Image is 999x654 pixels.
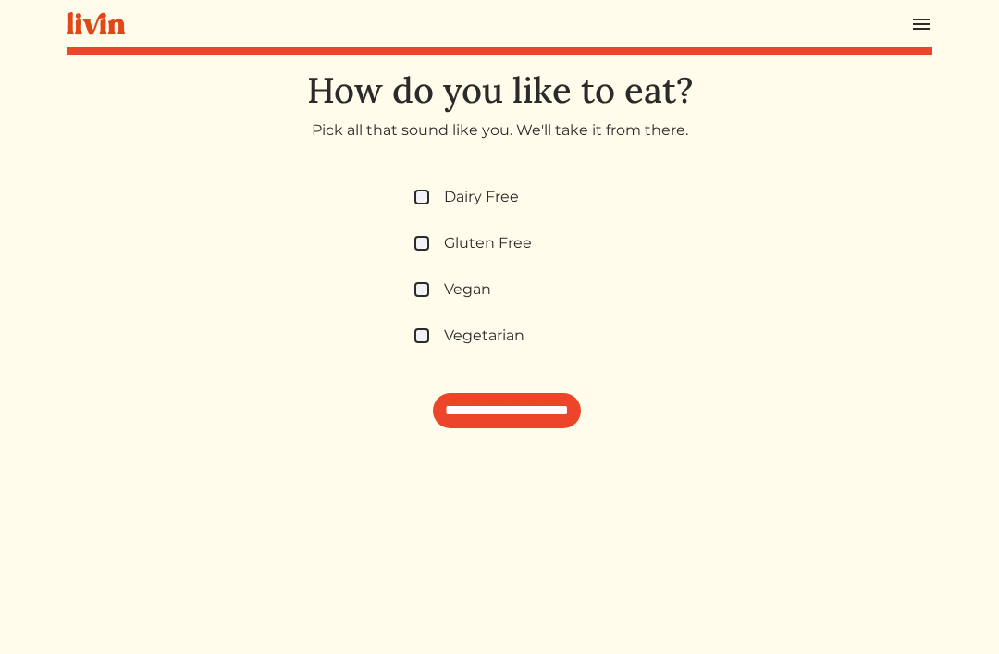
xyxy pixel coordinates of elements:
[67,69,932,112] h1: How do you like to eat?
[444,325,524,347] label: Vegetarian
[67,12,125,35] img: livin-logo-a0d97d1a881af30f6274990eb6222085a2533c92bbd1e4f22c21b4f0d0e3210c.svg
[444,232,532,254] label: Gluten Free
[67,119,932,142] p: Pick all that sound like you. We'll take it from there.
[444,186,519,208] label: Dairy Free
[910,13,932,35] img: menu_hamburger-cb6d353cf0ecd9f46ceae1c99ecbeb4a00e71ca567a856bd81f57e9d8c17bb26.svg
[444,278,491,301] label: Vegan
